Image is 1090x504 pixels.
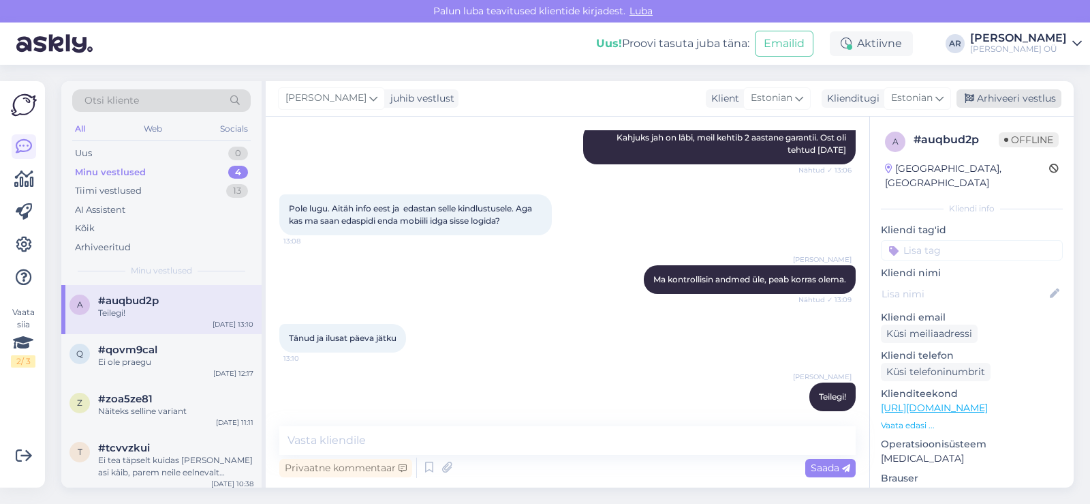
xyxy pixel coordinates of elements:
span: 13:08 [283,236,334,246]
div: [DATE] 10:38 [211,479,253,489]
div: Kõik [75,222,95,235]
p: Klienditeekond [881,387,1063,401]
div: AI Assistent [75,203,125,217]
div: 4 [228,166,248,179]
span: Kahjuks jah on läbi, meil kehtib 2 aastane garantii. Ost oli tehtud [DATE] [617,132,848,155]
div: Küsi meiliaadressi [881,325,978,343]
span: Otsi kliente [84,93,139,108]
div: Arhiveeri vestlus [956,89,1061,108]
span: a [892,136,899,147]
span: #qovm9cal [98,344,157,356]
div: Küsi telefoninumbrit [881,363,991,381]
div: AR [946,34,965,53]
div: Minu vestlused [75,166,146,179]
div: Aktiivne [830,31,913,56]
span: Luba [625,5,657,17]
div: 0 [228,147,248,160]
span: t [78,447,82,457]
img: Askly Logo [11,92,37,118]
div: Web [141,120,165,138]
div: # auqbud2p [914,132,999,148]
div: 2 / 3 [11,355,35,368]
span: #tcvvzkui [98,442,150,454]
div: [PERSON_NAME] OÜ [970,44,1067,55]
span: Nähtud ✓ 13:10 [800,412,852,422]
p: Operatsioonisüsteem [881,437,1063,451]
div: Proovi tasuta juba täna: [596,35,749,52]
div: Privaatne kommentaar [279,459,412,477]
div: [DATE] 12:17 [213,368,253,379]
div: Ei tea täpselt kuidas [PERSON_NAME] asi käib, parem neile eelnevalt helistada/kirjutada [98,454,253,479]
p: Kliendi nimi [881,266,1063,280]
div: [GEOGRAPHIC_DATA], [GEOGRAPHIC_DATA] [885,162,1049,190]
span: Ma kontrollisin andmed üle, peab korras olema. [653,274,846,284]
span: Nähtud ✓ 13:09 [798,295,852,305]
div: Klienditugi [822,91,879,106]
div: 13 [226,184,248,198]
span: #zoa5ze81 [98,393,153,405]
div: Kliendi info [881,203,1063,215]
div: [PERSON_NAME] [970,33,1067,44]
span: Minu vestlused [131,265,192,277]
span: Saada [811,462,850,474]
div: juhib vestlust [385,91,454,106]
p: Android 28.0 [881,486,1063,500]
button: Emailid [755,31,813,57]
div: Vaata siia [11,306,35,368]
a: [PERSON_NAME][PERSON_NAME] OÜ [970,33,1082,55]
b: Uus! [596,37,622,50]
p: Vaata edasi ... [881,419,1063,432]
span: Offline [999,132,1059,147]
a: [URL][DOMAIN_NAME] [881,402,988,414]
div: Klient [706,91,739,106]
span: 13:10 [283,353,334,364]
span: Pole lugu. Aitäh info eest ja edastan selle kindlustusele. Aga kas ma saan edaspidi enda mobiili ... [289,203,534,226]
span: [PERSON_NAME] [793,372,852,382]
p: [MEDICAL_DATA] [881,451,1063,466]
p: Kliendi telefon [881,349,1063,363]
div: Ei ole praegu [98,356,253,368]
p: Kliendi email [881,310,1063,325]
span: [PERSON_NAME] [285,91,367,106]
span: Nähtud ✓ 13:06 [798,165,852,175]
div: All [72,120,88,138]
span: Teilegi! [819,391,846,402]
div: Näiteks selline variant [98,405,253,417]
span: Estonian [751,91,792,106]
div: [DATE] 11:11 [216,417,253,428]
span: Estonian [891,91,933,106]
span: z [77,398,82,408]
span: [PERSON_NAME] [793,254,852,265]
span: a [77,299,83,310]
input: Lisa tag [881,240,1063,261]
div: Arhiveeritud [75,241,131,254]
span: Tänud ja ilusat päeva jätku [289,333,396,343]
p: Kliendi tag'id [881,223,1063,237]
span: #auqbud2p [98,295,159,307]
div: Teilegi! [98,307,253,319]
p: Brauser [881,471,1063,486]
div: [DATE] 13:10 [213,319,253,329]
span: q [76,349,83,359]
div: Uus [75,147,92,160]
input: Lisa nimi [882,286,1047,301]
div: Tiimi vestlused [75,184,142,198]
div: Socials [217,120,251,138]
